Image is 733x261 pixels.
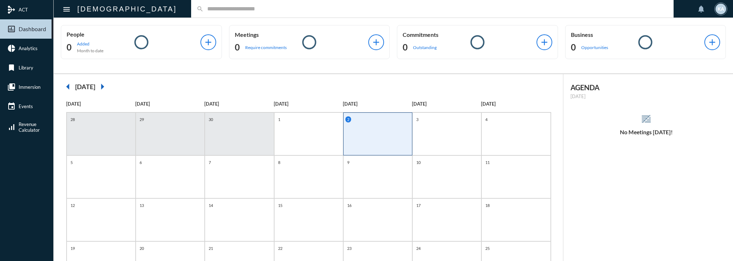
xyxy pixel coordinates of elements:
button: Toggle sidenav [59,2,74,16]
mat-icon: search [196,5,204,13]
span: Analytics [19,45,38,51]
p: 19 [69,245,77,251]
mat-icon: reorder [640,113,652,125]
p: 11 [484,159,491,165]
p: 22 [276,245,284,251]
p: 5 [69,159,74,165]
p: 2 [345,116,351,122]
p: 24 [414,245,422,251]
p: 15 [276,202,284,208]
p: 10 [414,159,422,165]
span: Events [19,103,33,109]
span: Dashboard [19,26,46,32]
p: 1 [276,116,282,122]
mat-icon: mediation [7,5,16,14]
p: [DATE] [135,101,204,107]
mat-icon: signal_cellular_alt [7,123,16,131]
p: 3 [414,116,420,122]
p: 25 [484,245,491,251]
mat-icon: event [7,102,16,111]
mat-icon: pie_chart [7,44,16,53]
p: 9 [345,159,351,165]
p: [DATE] [274,101,343,107]
mat-icon: insert_chart_outlined [7,25,16,33]
p: 7 [207,159,213,165]
p: 28 [69,116,77,122]
mat-icon: collections_bookmark [7,83,16,91]
span: Library [19,65,33,71]
mat-icon: arrow_left [61,79,75,94]
span: ACT [19,7,28,13]
p: 20 [138,245,146,251]
mat-icon: bookmark [7,63,16,72]
p: 30 [207,116,215,122]
p: 13 [138,202,146,208]
h2: AGENDA [571,83,723,92]
p: 23 [345,245,353,251]
mat-icon: notifications [697,5,705,13]
span: Immersion [19,84,40,90]
h2: [DATE] [75,83,95,91]
p: 21 [207,245,215,251]
p: 8 [276,159,282,165]
h2: [DEMOGRAPHIC_DATA] [77,3,177,15]
p: 14 [207,202,215,208]
p: [DATE] [343,101,412,107]
div: KA [715,4,726,14]
p: 12 [69,202,77,208]
p: 29 [138,116,146,122]
p: 4 [484,116,489,122]
mat-icon: arrow_right [95,79,110,94]
p: [DATE] [571,93,723,99]
span: Revenue Calculator [19,121,40,133]
p: [DATE] [204,101,273,107]
p: 16 [345,202,353,208]
p: [DATE] [481,101,550,107]
h5: No Meetings [DATE]! [563,129,730,135]
p: 17 [414,202,422,208]
p: [DATE] [66,101,135,107]
p: [DATE] [412,101,481,107]
p: 6 [138,159,144,165]
p: 18 [484,202,491,208]
mat-icon: Side nav toggle icon [62,5,71,14]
